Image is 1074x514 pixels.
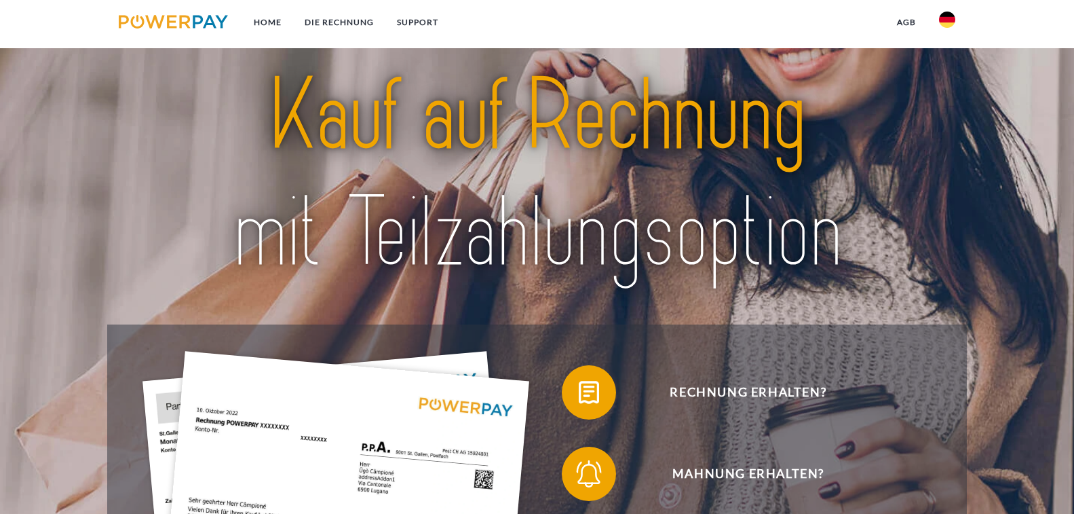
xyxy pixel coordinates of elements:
[572,457,606,491] img: qb_bell.svg
[293,10,385,35] a: DIE RECHNUNG
[562,365,915,420] button: Rechnung erhalten?
[582,365,915,420] span: Rechnung erhalten?
[885,10,927,35] a: agb
[119,15,228,29] img: logo-powerpay.svg
[385,10,450,35] a: SUPPORT
[160,52,914,297] img: title-powerpay_de.svg
[939,12,955,28] img: de
[242,10,293,35] a: Home
[572,375,606,409] img: qb_bill.svg
[562,447,915,501] button: Mahnung erhalten?
[582,447,915,501] span: Mahnung erhalten?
